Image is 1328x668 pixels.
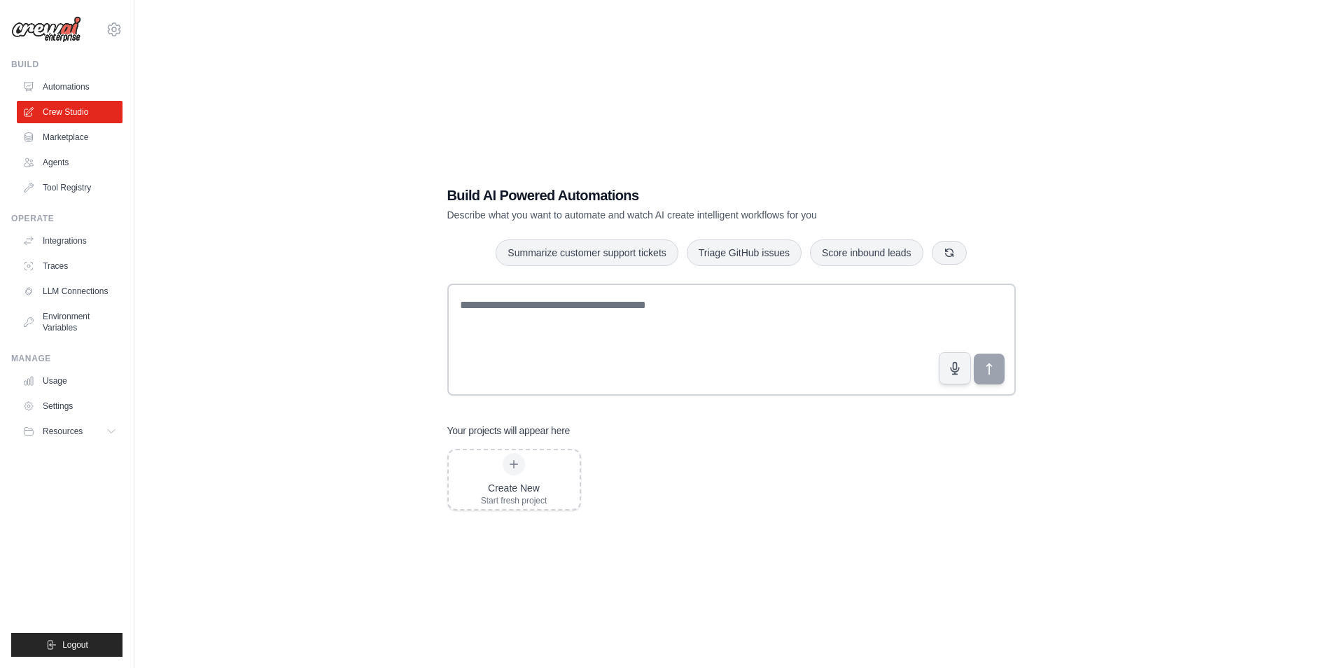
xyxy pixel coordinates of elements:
button: Score inbound leads [810,239,923,266]
button: Logout [11,633,123,657]
h1: Build AI Powered Automations [447,186,918,205]
img: Logo [11,16,81,43]
a: Automations [17,76,123,98]
span: Logout [62,639,88,650]
div: Build [11,59,123,70]
button: Triage GitHub issues [687,239,802,266]
div: Start fresh project [481,495,547,506]
a: Integrations [17,230,123,252]
span: Resources [43,426,83,437]
button: Click to speak your automation idea [939,352,971,384]
a: Marketplace [17,126,123,148]
a: Settings [17,395,123,417]
div: Create New [481,481,547,495]
button: Resources [17,420,123,443]
a: Crew Studio [17,101,123,123]
a: Tool Registry [17,176,123,199]
a: Agents [17,151,123,174]
div: Manage [11,353,123,364]
a: Traces [17,255,123,277]
button: Summarize customer support tickets [496,239,678,266]
button: Get new suggestions [932,241,967,265]
a: LLM Connections [17,280,123,302]
a: Usage [17,370,123,392]
h3: Your projects will appear here [447,424,571,438]
p: Describe what you want to automate and watch AI create intelligent workflows for you [447,208,918,222]
div: Operate [11,213,123,224]
a: Environment Variables [17,305,123,339]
